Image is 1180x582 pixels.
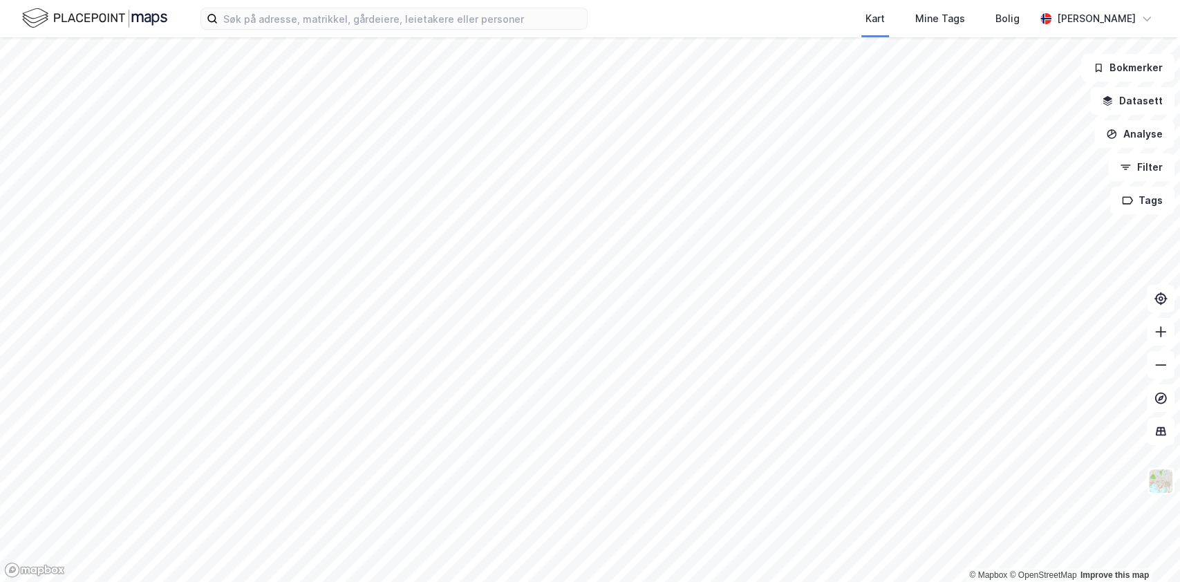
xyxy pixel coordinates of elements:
[4,562,65,578] a: Mapbox homepage
[1111,516,1180,582] iframe: Chat Widget
[1111,516,1180,582] div: Kontrollprogram for chat
[1057,10,1136,27] div: [PERSON_NAME]
[1108,153,1174,181] button: Filter
[1009,570,1076,580] a: OpenStreetMap
[865,10,885,27] div: Kart
[1094,120,1174,148] button: Analyse
[915,10,965,27] div: Mine Tags
[218,8,587,29] input: Søk på adresse, matrikkel, gårdeiere, leietakere eller personer
[1081,54,1174,82] button: Bokmerker
[1110,187,1174,214] button: Tags
[1090,87,1174,115] button: Datasett
[1148,468,1174,494] img: Z
[22,6,167,30] img: logo.f888ab2527a4732fd821a326f86c7f29.svg
[995,10,1020,27] div: Bolig
[1080,570,1149,580] a: Improve this map
[969,570,1007,580] a: Mapbox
